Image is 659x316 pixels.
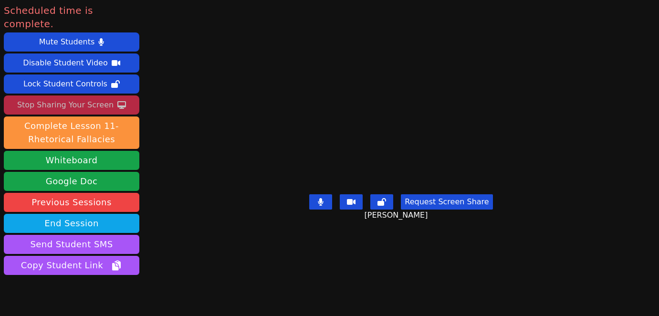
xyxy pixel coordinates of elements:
[4,214,139,233] button: End Session
[23,76,107,92] div: Lock Student Controls
[4,4,139,31] span: Scheduled time is complete.
[21,259,122,272] span: Copy Student Link
[4,74,139,94] button: Lock Student Controls
[401,194,492,210] button: Request Screen Share
[4,116,139,149] button: Complete Lesson 11- Rhetorical Fallacies
[4,256,139,275] button: Copy Student Link
[4,95,139,115] button: Stop Sharing Your Screen
[365,210,430,221] span: [PERSON_NAME]
[4,172,139,191] a: Google Doc
[4,235,139,254] button: Send Student SMS
[17,97,114,113] div: Stop Sharing Your Screen
[4,193,139,212] a: Previous Sessions
[4,53,139,73] button: Disable Student Video
[4,32,139,52] button: Mute Students
[4,151,139,170] button: Whiteboard
[39,34,94,50] div: Mute Students
[23,55,107,71] div: Disable Student Video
